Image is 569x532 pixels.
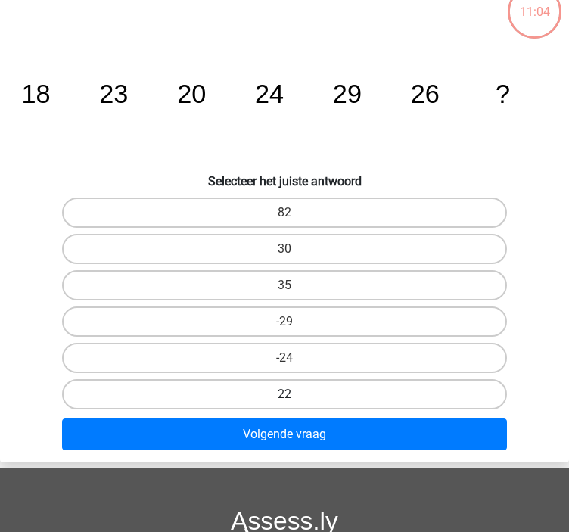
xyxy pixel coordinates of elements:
tspan: ? [496,79,510,108]
label: -24 [62,343,506,373]
label: 35 [62,270,506,300]
tspan: 20 [177,79,206,108]
label: 22 [62,379,506,409]
label: 82 [62,198,506,228]
label: -29 [62,306,506,337]
tspan: 26 [411,79,440,108]
button: Volgende vraag [62,418,506,450]
tspan: 18 [21,79,50,108]
tspan: 29 [333,79,362,108]
label: 30 [62,234,506,264]
tspan: 24 [255,79,284,108]
tspan: 23 [99,79,128,108]
h6: Selecteer het juiste antwoord [6,171,563,188]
